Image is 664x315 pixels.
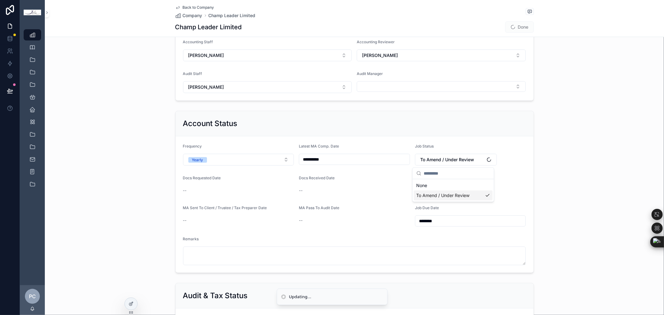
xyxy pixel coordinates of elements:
div: Yearly [192,157,203,163]
span: Docs Received Date [299,176,335,180]
span: To Amend / Under Review [416,192,469,199]
button: Select Button [183,81,352,93]
div: Suggestions [412,179,494,202]
span: [PERSON_NAME] [188,84,224,90]
span: Audit Manager [357,71,383,76]
button: Select Button [183,154,294,166]
span: PC [29,293,36,300]
span: Remarks [183,237,199,241]
a: Champ Leader Limited [209,12,256,19]
span: [PERSON_NAME] [362,52,398,59]
h2: Audit & Tax Status [183,291,248,301]
h2: Account Status [183,119,238,129]
span: Company [183,12,202,19]
span: -- [299,187,303,194]
div: scrollable content [20,25,45,198]
span: Job Due Date [415,205,439,210]
span: Docs Requested Date [183,176,221,180]
div: Updating... [289,294,312,300]
h1: Champ Leader Limited [175,23,242,31]
a: Back to Company [175,5,214,10]
span: Frequency [183,144,202,148]
span: Audit Staff [183,71,202,76]
span: Accounting Reviewer [357,40,395,44]
span: Latest MA Comp. Date [299,144,339,148]
button: Select Button [183,49,352,61]
span: [PERSON_NAME] [188,52,224,59]
button: Select Button [357,49,526,61]
a: Company [175,12,202,19]
button: Select Button [357,81,526,92]
span: Job Status [415,144,434,148]
div: None [414,181,492,190]
span: -- [183,217,187,223]
span: MA Sent To Client / Trustee / Tax Preparer Date [183,205,267,210]
span: -- [299,217,303,223]
span: Back to Company [183,5,214,10]
span: To Amend / Under Review [420,157,474,163]
span: -- [183,187,187,194]
img: App logo [24,10,41,16]
span: Accounting Staff [183,40,213,44]
span: MA Pass To Audit Date [299,205,339,210]
button: Select Button [415,154,497,166]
